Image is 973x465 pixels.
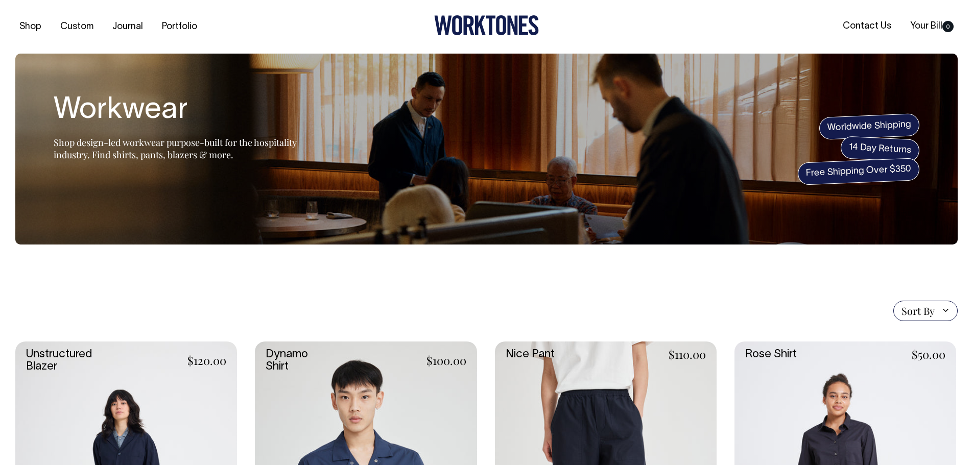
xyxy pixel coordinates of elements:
[840,136,920,162] span: 14 Day Returns
[797,158,920,185] span: Free Shipping Over $350
[906,18,958,35] a: Your Bill0
[56,18,98,35] a: Custom
[942,21,954,32] span: 0
[108,18,147,35] a: Journal
[54,94,309,127] h1: Workwear
[15,18,45,35] a: Shop
[839,18,895,35] a: Contact Us
[158,18,201,35] a: Portfolio
[901,305,935,317] span: Sort By
[819,113,920,140] span: Worldwide Shipping
[54,136,297,161] span: Shop design-led workwear purpose-built for the hospitality industry. Find shirts, pants, blazers ...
